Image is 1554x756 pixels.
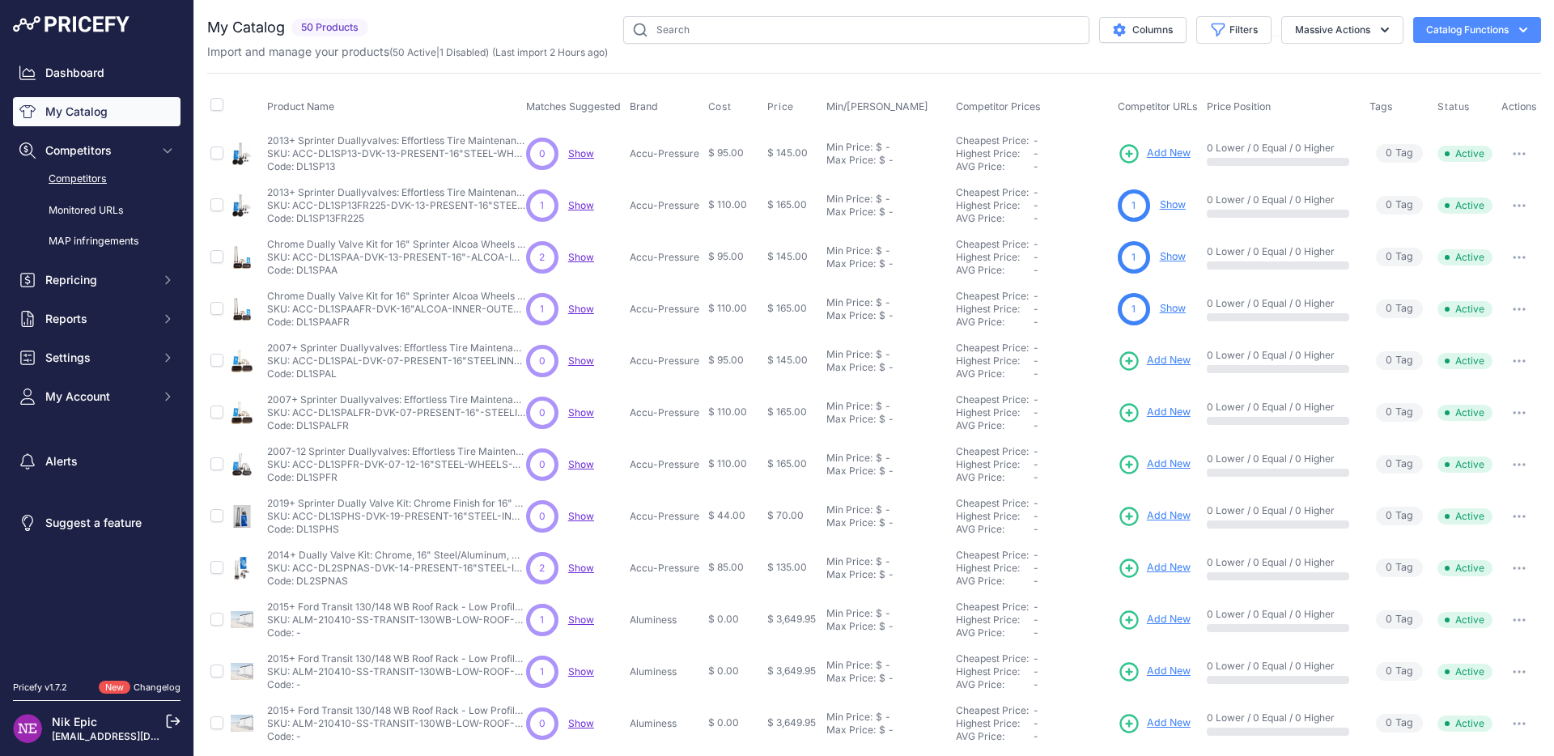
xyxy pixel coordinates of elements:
[267,497,526,510] p: 2019+ Sprinter Dually Valve Kit: Chrome Finish for 16" Steel Inner/Hi-Spec Aluminum Outer Wheels ...
[1034,134,1038,147] span: -
[1376,559,1423,577] span: Tag
[1437,457,1492,473] span: Active
[885,361,894,374] div: -
[134,682,180,693] a: Changelog
[1118,453,1191,476] a: Add New
[1376,248,1423,266] span: Tag
[267,355,526,367] p: SKU: ACC-DL1SPAL-DVK-07-PRESENT-16"STEELINN-ALCOA-RECTANGLE-ROUNDCORNER
[1034,238,1038,250] span: -
[882,400,890,413] div: -
[876,193,882,206] div: $
[879,206,885,219] div: $
[1207,504,1353,517] p: 0 Lower / 0 Equal / 0 Higher
[389,46,489,58] span: ( | )
[1118,100,1198,113] span: Competitor URLs
[956,562,1034,575] div: Highest Price:
[1118,660,1191,683] a: Add New
[267,419,526,432] p: Code: DL1SPALFR
[45,311,151,327] span: Reports
[882,348,890,361] div: -
[1132,302,1136,316] span: 1
[956,100,1041,113] span: Competitor Prices
[1034,264,1038,276] span: -
[267,290,526,303] p: Chrome Dually Valve Kit for 16" Sprinter Alcoa Wheels – 3.5"x1.5", Rounded Rectangle Holes - Fron...
[630,562,702,575] p: Accu-Pressure
[879,309,885,322] div: $
[956,290,1029,302] a: Cheapest Price:
[568,562,594,574] a: Show
[956,601,1029,613] a: Cheapest Price:
[267,264,526,277] p: Code: DL1SPAA
[45,142,151,159] span: Competitors
[826,516,876,529] div: Max Price:
[879,154,885,167] div: $
[539,457,546,472] span: 0
[876,141,882,154] div: $
[1437,249,1492,265] span: Active
[13,382,180,411] button: My Account
[1160,302,1186,314] a: Show
[1147,508,1191,524] span: Add New
[826,361,876,374] div: Max Price:
[1207,452,1353,465] p: 0 Lower / 0 Equal / 0 Higher
[267,458,526,471] p: SKU: ACC-DL1SPFR-DVK-07-12-16"STEEL-WHEELS-W-OVAL-RNDHOLES
[568,147,594,159] a: Show
[1118,557,1191,580] a: Add New
[13,197,180,225] a: Monitored URLs
[956,704,1029,716] a: Cheapest Price:
[1376,455,1423,474] span: Tag
[568,614,594,626] a: Show
[956,445,1029,457] a: Cheapest Price:
[767,509,804,521] span: $ 70.00
[1386,146,1392,161] span: 0
[267,367,526,380] p: Code: DL1SPAL
[1160,250,1186,262] a: Show
[1034,523,1038,535] span: -
[1437,560,1492,576] span: Active
[708,198,747,210] span: $ 110.00
[568,251,594,263] a: Show
[1376,507,1423,525] span: Tag
[1386,301,1392,316] span: 0
[826,503,873,516] div: Min Price:
[1132,198,1136,213] span: 1
[267,251,526,264] p: SKU: ACC-DL1SPAA-DVK-13-PRESENT-16"-ALCOA-INNER-OUTER-RECT-HOLES-ROUND-EDGES
[630,147,702,160] p: Accu-Pressure
[630,510,702,523] p: Accu-Pressure
[630,199,702,212] p: Accu-Pressure
[568,355,594,367] span: Show
[1160,198,1186,210] a: Show
[267,134,526,147] p: 2013+ Sprinter Duallyvalves: Effortless Tire Maintenance & Enhanced Safety 1.5" Slight Bend - No ...
[708,509,745,521] span: $ 44.00
[52,730,221,742] a: [EMAIL_ADDRESS][DOMAIN_NAME]
[267,510,526,523] p: SKU: ACC-DL1SPHS-DVK-19-PRESENT-16"STEEL-INNER-HISPEC-ALUMINUM-OUTER
[956,264,1034,277] div: AVG Price:
[1437,100,1473,113] button: Status
[1034,549,1038,561] span: -
[767,147,808,159] span: $ 145.00
[1118,505,1191,528] a: Add New
[882,555,890,568] div: -
[267,471,526,484] p: Code: DL1SPFR
[1501,100,1537,113] span: Actions
[1034,355,1038,367] span: -
[826,452,873,465] div: Min Price:
[630,251,702,264] p: Accu-Pressure
[879,413,885,426] div: $
[1413,17,1541,43] button: Catalog Functions
[267,406,526,419] p: SKU: ACC-DL1SPALFR-DVK-07-PRESENT-16"-STEELINN-ALCOA-RECTANGLE-W-ROUNDCORNER
[1386,249,1392,265] span: 0
[1034,458,1038,470] span: -
[568,717,594,729] span: Show
[1376,144,1423,163] span: Tag
[885,154,894,167] div: -
[879,465,885,478] div: $
[267,549,526,562] p: 2014+ Dually Valve Kit: Chrome, 16" Steel/Aluminum, Hex Holes - No Stabilizers
[1034,445,1038,457] span: -
[1207,297,1353,310] p: 0 Lower / 0 Equal / 0 Higher
[885,309,894,322] div: -
[956,471,1034,484] div: AVG Price:
[13,227,180,256] a: MAP infringements
[13,165,180,193] a: Competitors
